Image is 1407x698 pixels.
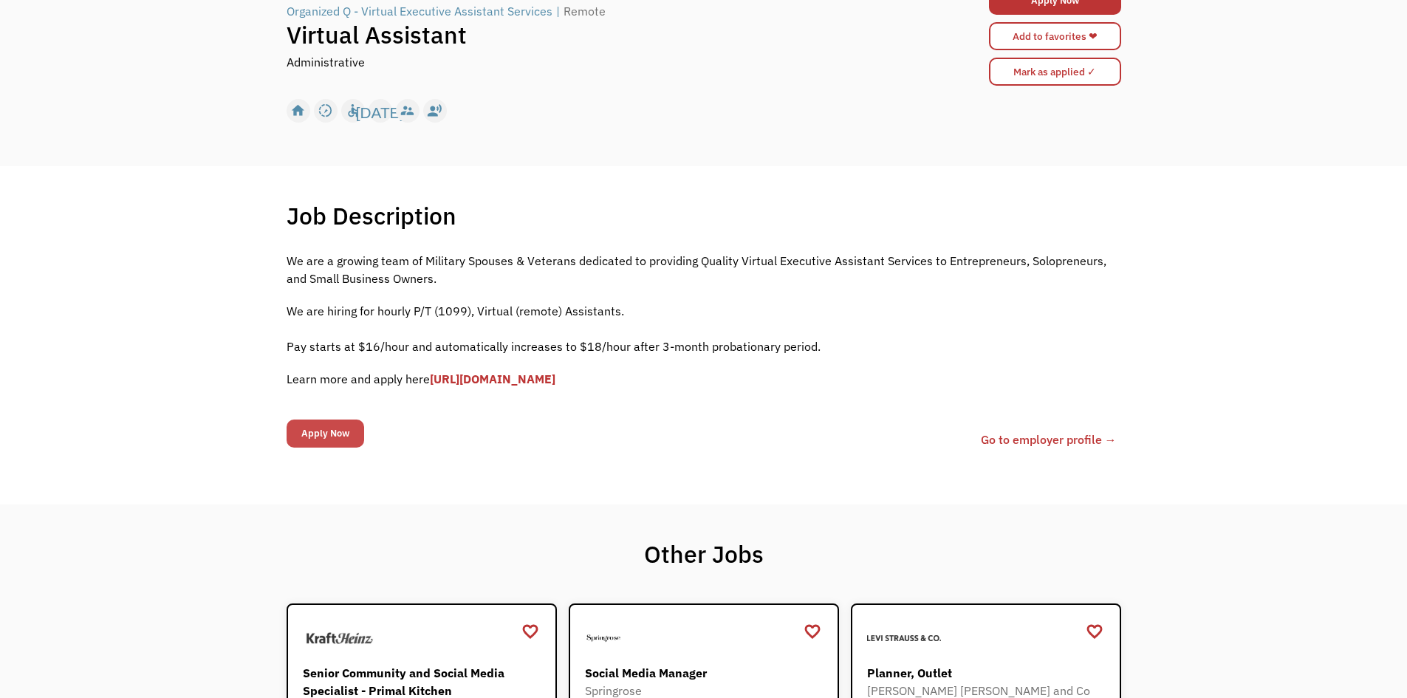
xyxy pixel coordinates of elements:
div: Planner, Outlet [867,664,1109,682]
div: Organized Q - Virtual Executive Assistant Services [287,2,552,20]
img: The Kraft Heinz Company [303,620,377,657]
div: | [556,2,560,20]
a: Organized Q - Virtual Executive Assistant Services|Remote [287,2,609,20]
a: favorite_border [804,620,821,643]
a: favorite_border [1086,620,1103,643]
div: Social Media Manager [585,664,826,682]
div: slow_motion_video [318,100,333,122]
a: Go to employer profile → [981,431,1117,448]
p: We are hiring for hourly P/T (1099), Virtual (remote) Assistants. ‍ Pay starts at $16/hour and au... [287,302,1121,355]
a: Add to favorites ❤ [989,22,1121,50]
h1: Virtual Assistant [287,20,913,49]
div: record_voice_over [427,100,442,122]
input: Apply Now [287,420,364,448]
div: [DATE] [356,100,404,122]
div: accessible [345,100,360,122]
a: favorite_border [521,620,539,643]
form: Mark as applied form [989,54,1121,89]
p: We are a growing team of Military Spouses & Veterans dedicated to providing Quality Virtual Execu... [287,252,1121,287]
img: Springrose [585,620,622,657]
h1: Job Description [287,201,456,230]
div: home [290,100,306,122]
div: Remote [564,2,606,20]
form: Email Form [287,416,364,451]
p: Learn more and apply here [287,370,1121,388]
a: [URL][DOMAIN_NAME] [430,372,555,386]
input: Mark as applied ✓ [989,58,1121,86]
div: supervisor_account [400,100,415,122]
img: Levi Strauss and Co [867,620,941,657]
div: Administrative [287,53,365,71]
